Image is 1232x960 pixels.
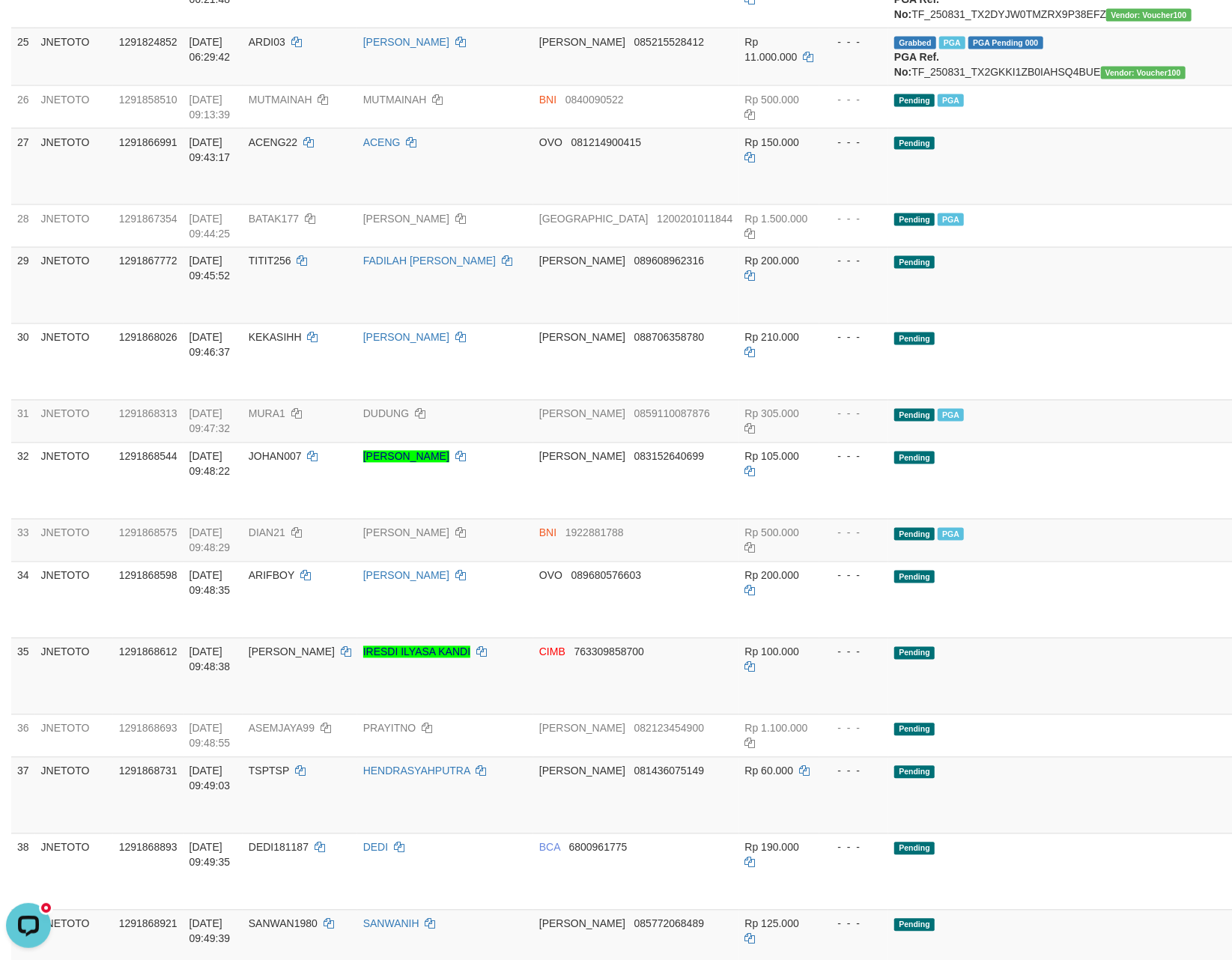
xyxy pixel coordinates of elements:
a: HENDRASYAHPUTRA [363,765,470,777]
span: Vendor URL: https://trx2.1velocity.biz [1106,9,1191,22]
td: JNETOTO [35,638,113,714]
span: 1291868575 [119,527,177,539]
span: Pending [894,137,935,150]
span: DIAN21 [249,527,285,539]
div: - - - [825,211,882,226]
span: Copy 081436075149 to clipboard [634,765,704,777]
td: 36 [11,714,35,757]
span: CIMB [539,646,565,658]
span: Rp 305.000 [745,408,799,420]
span: 1291858510 [119,94,177,106]
td: JNETOTO [35,204,113,247]
span: Pending [894,723,935,736]
span: BNI [539,527,556,539]
a: FADILAH [PERSON_NAME] [363,255,496,267]
span: ARIFBOY [249,570,294,582]
span: Pending [894,256,935,269]
td: JNETOTO [35,833,113,910]
a: IRESDI ILYASA KANDI [363,646,470,658]
span: [DATE] 09:47:32 [189,408,231,435]
span: 1291868544 [119,451,177,463]
span: Copy 0859110087876 to clipboard [634,408,710,420]
span: Copy 763309858700 to clipboard [574,646,644,658]
span: Marked by auoradja [938,528,964,541]
a: [PERSON_NAME] [363,570,449,582]
span: [DATE] 09:48:35 [189,570,231,597]
span: 1291868893 [119,842,177,854]
b: PGA Ref. No: [894,51,939,78]
td: 31 [11,400,35,443]
span: [DATE] 09:46:37 [189,332,231,359]
span: PGA Pending [968,37,1043,49]
span: BCA [539,842,560,854]
span: ARDI03 [249,36,285,48]
div: - - - [825,449,882,464]
span: [DATE] 09:48:38 [189,646,231,673]
span: Marked by auofahmi [938,213,964,226]
span: [DATE] 09:45:52 [189,255,231,282]
span: [PERSON_NAME] [539,918,625,930]
td: JNETOTO [35,757,113,833]
span: Rp 125.000 [745,918,799,930]
span: Rp 1.500.000 [745,213,808,225]
div: - - - [825,917,882,932]
a: MUTMAINAH [363,94,427,106]
span: SANWAN1980 [249,918,318,930]
a: [PERSON_NAME] [363,213,449,225]
span: 1291824852 [119,36,177,48]
span: [PERSON_NAME] [539,765,625,777]
span: Vendor URL: https://trx2.1velocity.biz [1101,67,1186,79]
span: Copy 085215528412 to clipboard [634,36,704,48]
div: - - - [825,92,882,107]
span: [DATE] 09:49:03 [189,765,231,792]
td: 27 [11,128,35,204]
span: Rp 190.000 [745,842,799,854]
span: 1291868921 [119,918,177,930]
span: [DATE] 09:44:25 [189,213,231,240]
span: TITIT256 [249,255,291,267]
span: 1291868313 [119,408,177,420]
span: [PERSON_NAME] [539,36,625,48]
span: ACENG22 [249,136,297,148]
span: [DATE] 09:43:17 [189,136,231,163]
span: 1291866991 [119,136,177,148]
div: - - - [825,764,882,779]
button: Open LiveChat chat widget [6,6,51,51]
a: SANWANIH [363,918,419,930]
span: Marked by auofahmi [939,37,965,49]
td: JNETOTO [35,128,113,204]
a: [PERSON_NAME] [363,527,449,539]
span: 1291867772 [119,255,177,267]
span: Pending [894,766,935,779]
span: Pending [894,528,935,541]
span: KEKASIHH [249,332,302,344]
td: JNETOTO [35,323,113,400]
div: - - - [825,34,882,49]
span: [DATE] 06:29:42 [189,36,231,63]
td: JNETOTO [35,562,113,638]
span: Pending [894,571,935,583]
td: 28 [11,204,35,247]
span: Copy 082123454900 to clipboard [634,723,704,735]
span: Pending [894,332,935,345]
span: 1291867354 [119,213,177,225]
span: Copy 1200201011844 to clipboard [657,213,732,225]
span: Marked by auofahmi [938,94,964,107]
td: 32 [11,443,35,519]
span: 1291868026 [119,332,177,344]
td: 37 [11,757,35,833]
a: PRAYITNO [363,723,416,735]
span: Pending [894,919,935,932]
span: ASEMJAYA99 [249,723,315,735]
span: [GEOGRAPHIC_DATA] [539,213,649,225]
a: DUDUNG [363,408,409,420]
div: - - - [825,407,882,422]
td: JNETOTO [35,443,113,519]
span: [PERSON_NAME] [249,646,335,658]
span: [DATE] 09:48:22 [189,451,231,478]
span: Pending [894,213,935,226]
div: - - - [825,254,882,269]
td: 25 [11,28,35,85]
span: Rp 500.000 [745,527,799,539]
span: [PERSON_NAME] [539,332,625,344]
